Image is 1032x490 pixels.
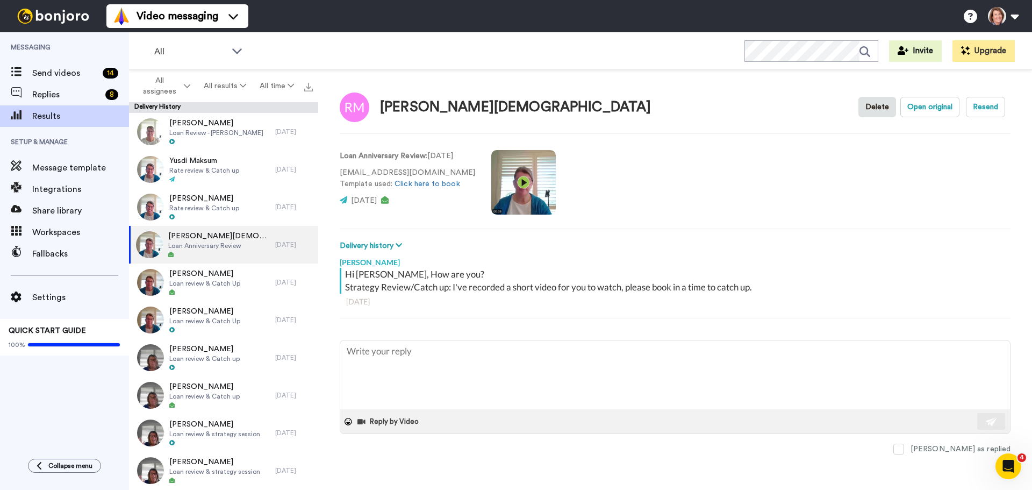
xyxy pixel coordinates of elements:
[275,466,313,475] div: [DATE]
[301,78,316,94] button: Export all results that match these filters now.
[169,155,239,166] span: Yusdi Maksum
[169,430,260,438] span: Loan review & strategy session
[168,242,270,250] span: Loan Anniversary Review
[889,40,942,62] button: Invite
[169,268,240,279] span: [PERSON_NAME]
[275,240,313,249] div: [DATE]
[32,67,98,80] span: Send videos
[346,296,1004,307] div: [DATE]
[275,353,313,362] div: [DATE]
[32,110,129,123] span: Results
[137,382,164,409] img: e02a2810-c846-4a0f-bee3-41f02f2b66ec-thumb.jpg
[129,377,318,414] a: [PERSON_NAME]Loan review & Catch up[DATE]
[13,9,94,24] img: bj-logo-header-white.svg
[986,417,998,426] img: send-white.svg
[28,459,101,473] button: Collapse menu
[32,204,129,217] span: Share library
[168,231,270,242] span: [PERSON_NAME][DEMOGRAPHIC_DATA]
[169,344,240,354] span: [PERSON_NAME]
[356,414,422,430] button: Reply by Video
[129,301,318,339] a: [PERSON_NAME]Loan review & Catch Up[DATE]
[137,457,164,484] img: f05bf1a3-4730-4a3d-877f-ece802b51c2d-thumb.jpg
[395,180,460,188] a: Click here to book
[9,340,25,349] span: 100%
[131,71,197,101] button: All assignees
[137,156,164,183] img: 7dcc4ffc-4c03-4ce5-9af8-7c1b0ca89859-thumb.jpg
[169,419,260,430] span: [PERSON_NAME]
[169,118,263,129] span: [PERSON_NAME]
[1017,453,1026,462] span: 4
[137,420,164,446] img: f05bf1a3-4730-4a3d-877f-ece802b51c2d-thumb.jpg
[253,76,301,96] button: All time
[275,316,313,324] div: [DATE]
[966,97,1005,117] button: Resend
[32,291,129,304] span: Settings
[340,151,475,162] p: : [DATE]
[275,203,313,211] div: [DATE]
[169,193,239,204] span: [PERSON_NAME]
[32,226,129,239] span: Workspaces
[154,45,226,58] span: All
[129,414,318,452] a: [PERSON_NAME]Loan review & strategy session[DATE]
[275,391,313,400] div: [DATE]
[169,354,240,363] span: Loan review & Catch up
[169,129,263,137] span: Loan Review - [PERSON_NAME]
[32,161,129,174] span: Message template
[275,278,313,287] div: [DATE]
[169,279,240,288] span: Loan review & Catch Up
[197,76,253,96] button: All results
[129,226,318,264] a: [PERSON_NAME][DEMOGRAPHIC_DATA]Loan Anniversary Review[DATE]
[169,457,260,467] span: [PERSON_NAME]
[995,453,1021,479] iframe: Intercom live chat
[48,461,92,470] span: Collapse menu
[345,268,1008,294] div: Hi [PERSON_NAME], How are you? Strategy Review/Catch up: I've recorded a short video for you to w...
[169,166,239,175] span: Rate review & Catch up
[169,317,240,325] span: Loan review & Catch Up
[340,93,369,122] img: Image of Rick Males
[129,264,318,301] a: [PERSON_NAME]Loan review & Catch Up[DATE]
[105,89,118,100] div: 8
[129,113,318,151] a: [PERSON_NAME]Loan Review - [PERSON_NAME][DATE]
[340,167,475,190] p: [EMAIL_ADDRESS][DOMAIN_NAME] Template used:
[304,83,313,91] img: export.svg
[169,306,240,317] span: [PERSON_NAME]
[900,97,959,117] button: Open original
[32,88,101,101] span: Replies
[129,188,318,226] a: [PERSON_NAME]Rate review & Catch up[DATE]
[380,100,651,115] div: [PERSON_NAME][DEMOGRAPHIC_DATA]
[169,392,240,401] span: Loan review & Catch up
[129,452,318,489] a: [PERSON_NAME]Loan review & strategy session[DATE]
[340,252,1010,268] div: [PERSON_NAME]
[275,127,313,136] div: [DATE]
[137,118,164,145] img: b87af5e7-fb57-4831-adda-3603ba8e31a6-thumb.jpg
[858,97,896,117] button: Delete
[103,68,118,79] div: 14
[137,194,164,221] img: 7dcc4ffc-4c03-4ce5-9af8-7c1b0ca89859-thumb.jpg
[32,183,129,196] span: Integrations
[169,467,260,476] span: Loan review & strategy session
[340,152,426,160] strong: Loan Anniversary Review
[137,269,164,296] img: 479726e2-ab3d-4fc1-8e0a-898e0951b319-thumb.jpg
[911,444,1010,455] div: [PERSON_NAME] as replied
[113,8,130,25] img: vm-color.svg
[137,9,218,24] span: Video messaging
[129,151,318,188] a: Yusdi MaksumRate review & Catch up[DATE]
[137,344,164,371] img: e02a2810-c846-4a0f-bee3-41f02f2b66ec-thumb.jpg
[169,381,240,392] span: [PERSON_NAME]
[32,247,129,260] span: Fallbacks
[169,204,239,212] span: Rate review & Catch up
[275,429,313,437] div: [DATE]
[129,102,318,113] div: Delivery History
[136,231,163,258] img: 3dd188ab-f763-493d-a5b6-ece4f2b0e88c-thumb.jpg
[340,240,405,252] button: Delivery history
[351,197,377,204] span: [DATE]
[275,165,313,174] div: [DATE]
[137,307,164,333] img: 479726e2-ab3d-4fc1-8e0a-898e0951b319-thumb.jpg
[952,40,1015,62] button: Upgrade
[9,327,86,335] span: QUICK START GUIDE
[138,75,182,97] span: All assignees
[129,339,318,377] a: [PERSON_NAME]Loan review & Catch up[DATE]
